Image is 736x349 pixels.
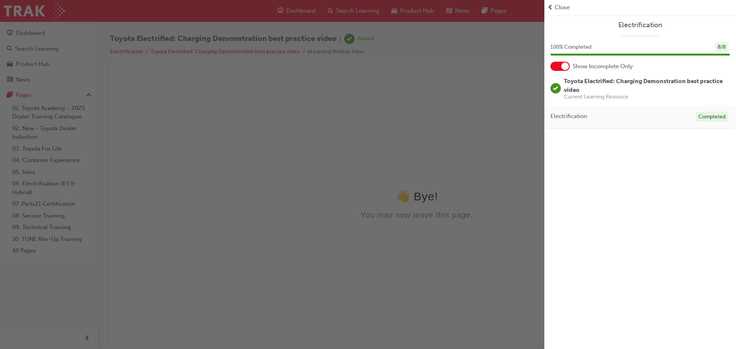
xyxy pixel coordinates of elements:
[564,94,730,100] span: Current Learning Resource
[555,3,570,12] span: Close
[550,83,561,93] span: learningRecordVerb_PASS-icon
[550,43,591,52] span: 100 % Completed
[3,115,598,128] div: 👋 Bye!
[564,78,723,93] span: Toyota Electrified: Charging Demonstration best practice video
[3,136,598,145] div: You may now leave this page.
[696,112,728,122] div: Completed
[550,21,730,29] a: Electrification
[550,112,587,121] span: Electrification
[715,42,728,52] div: 8 / 8
[573,62,633,71] span: Show Incomplete Only
[547,3,733,12] button: prev-iconClose
[547,3,553,12] span: prev-icon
